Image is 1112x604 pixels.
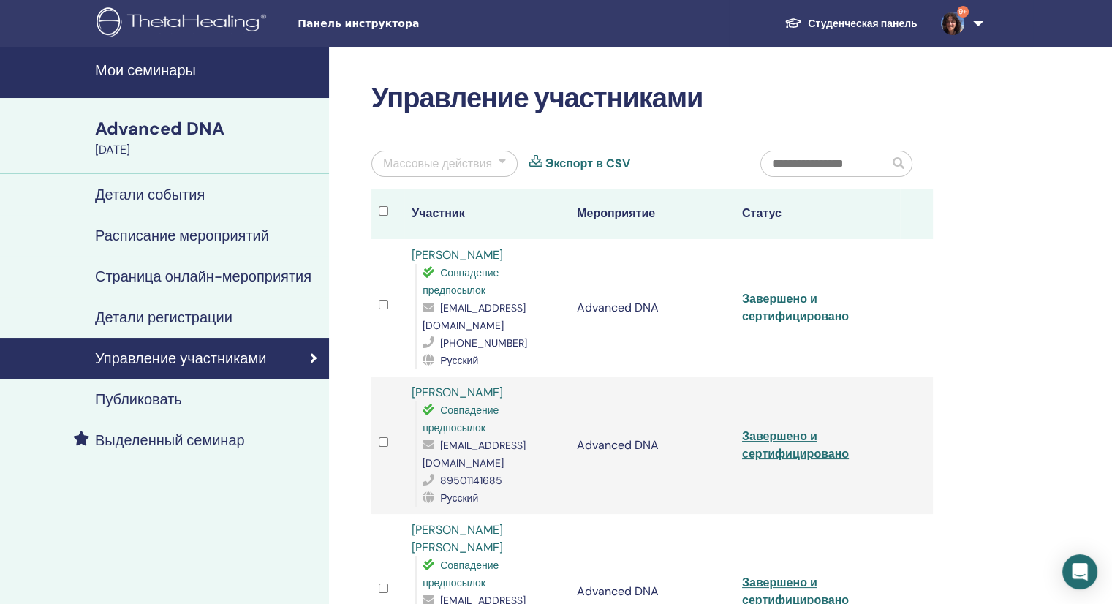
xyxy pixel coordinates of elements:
span: Совпадение предпосылок [423,559,499,589]
div: [DATE] [95,141,320,159]
td: Advanced DNA [570,239,735,377]
a: Экспорт в CSV [545,155,630,173]
span: 9+ [957,6,969,18]
a: Студенческая панель [773,10,928,37]
a: Завершено и сертифицировано [742,429,849,461]
a: [PERSON_NAME] [412,385,503,400]
h4: Страница онлайн-мероприятия [95,268,311,285]
img: default.jpg [941,12,964,35]
h2: Управление участниками [371,82,933,116]
h4: Детали регистрации [95,309,232,326]
a: [PERSON_NAME] [PERSON_NAME] [412,522,503,555]
h4: Расписание мероприятий [95,227,269,244]
span: Совпадение предпосылок [423,266,499,297]
div: Массовые действия [383,155,492,173]
span: Русский [440,354,478,367]
div: Advanced DNA [95,116,320,141]
span: Панель инструктора [298,16,517,31]
h4: Детали события [95,186,205,203]
td: Advanced DNA [570,377,735,514]
h4: Выделенный семинар [95,431,245,449]
h4: Мои семинары [95,61,320,79]
th: Участник [404,189,570,239]
span: [EMAIL_ADDRESS][DOMAIN_NAME] [423,439,526,469]
a: Завершено и сертифицировано [742,291,849,324]
span: Русский [440,491,478,505]
img: graduation-cap-white.svg [784,17,802,29]
a: Advanced DNA[DATE] [86,116,329,159]
div: Open Intercom Messenger [1062,554,1097,589]
span: Совпадение предпосылок [423,404,499,434]
span: [PHONE_NUMBER] [440,336,527,350]
h4: Управление участниками [95,350,266,367]
a: [PERSON_NAME] [412,247,503,263]
th: Статус [735,189,900,239]
h4: Публиковать [95,390,182,408]
span: [EMAIL_ADDRESS][DOMAIN_NAME] [423,301,526,332]
th: Мероприятие [570,189,735,239]
img: logo.png [97,7,271,40]
span: 89501141685 [440,474,502,487]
